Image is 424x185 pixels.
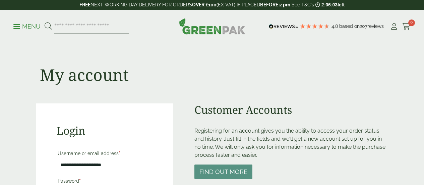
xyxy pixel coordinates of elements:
img: GreenPak Supplies [179,18,245,34]
h2: Login [57,124,153,137]
img: REVIEWS.io [269,24,298,29]
span: 207 [360,24,367,29]
div: 4.79 Stars [300,23,330,29]
button: Find out more [194,165,252,179]
span: 2:06:03 [321,2,338,7]
span: 0 [408,19,415,26]
p: Registering for an account gives you the ability to access your order status and history. Just fi... [194,127,388,159]
a: Menu [13,22,41,29]
span: left [338,2,345,7]
i: My Account [390,23,398,30]
span: reviews [367,24,384,29]
strong: FREE [79,2,90,7]
p: Menu [13,22,41,31]
strong: OVER £100 [192,2,217,7]
label: Username or email address [58,149,152,158]
a: 0 [402,21,411,32]
span: 4.8 [331,24,339,29]
i: Cart [402,23,411,30]
a: See T&C's [292,2,314,7]
span: Based on [339,24,360,29]
h1: My account [40,65,129,85]
a: Find out more [194,169,252,175]
h2: Customer Accounts [194,103,388,116]
strong: BEFORE 2 pm [260,2,290,7]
